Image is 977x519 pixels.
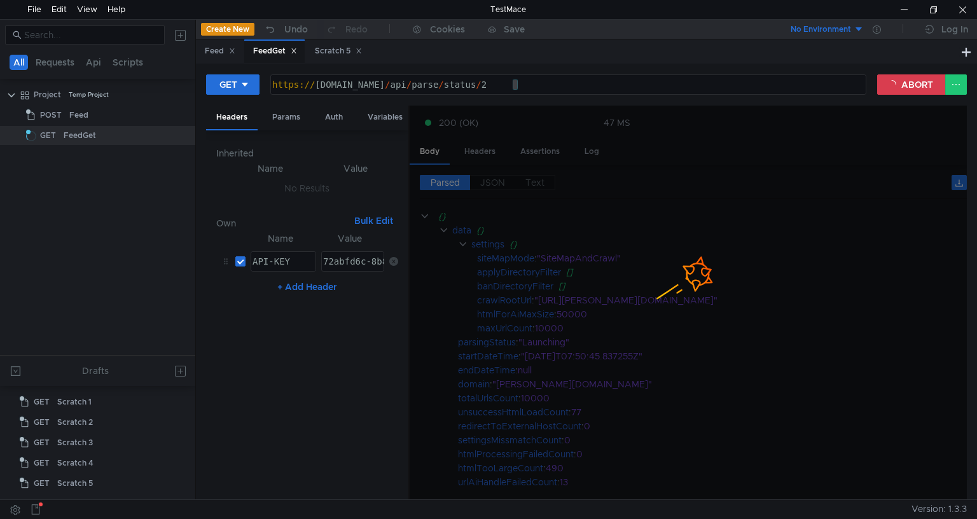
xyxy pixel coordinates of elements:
span: GET [34,474,50,493]
div: Cookies [430,22,465,37]
span: GET [34,453,50,473]
th: Name [226,161,314,176]
span: POST [40,106,62,125]
button: Create New [201,23,254,36]
div: Redo [345,22,368,37]
div: Log In [941,22,968,37]
div: Headers [206,106,258,130]
button: No Environment [775,19,864,39]
button: GET [206,74,260,95]
th: Value [314,161,398,176]
button: Redo [317,20,377,39]
div: Scratch 4 [57,453,94,473]
button: Undo [254,20,317,39]
span: GET [34,392,50,412]
div: Scratch 3 [57,433,93,452]
button: All [10,55,28,70]
span: Version: 1.3.3 [911,500,967,518]
div: Scratch 5 [57,474,93,493]
nz-embed-empty: No Results [284,183,329,194]
button: ABORT [877,74,946,95]
div: Feed [69,106,88,125]
div: Drafts [82,363,109,378]
button: Bulk Edit [349,213,398,228]
button: Scripts [109,55,147,70]
div: Scratch 1 [57,392,92,412]
div: Undo [284,22,308,37]
h6: Inherited [216,146,398,161]
div: Save [504,25,525,34]
div: FeedGet [253,45,297,58]
div: Auth [315,106,353,129]
button: Api [82,55,105,70]
span: Loading... [25,130,38,142]
span: GET [40,126,56,145]
th: Value [316,231,384,246]
div: Temp Project [69,85,109,104]
button: Requests [32,55,78,70]
input: Search... [24,28,157,42]
div: FeedGet [64,126,96,145]
h6: Own [216,216,349,231]
div: Project [34,85,61,104]
div: Params [262,106,310,129]
div: No Environment [791,24,851,36]
div: Scratch 2 [57,413,93,432]
span: GET [34,413,50,432]
div: Feed [205,45,235,58]
div: Scratch 5 [315,45,362,58]
div: Variables [357,106,413,129]
div: GET [219,78,237,92]
th: Name [246,231,316,246]
button: + Add Header [272,279,342,294]
span: GET [34,433,50,452]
